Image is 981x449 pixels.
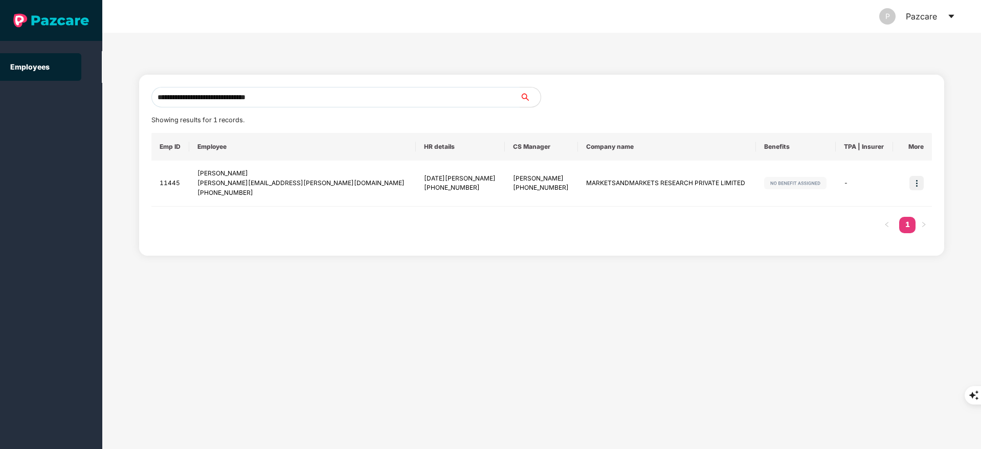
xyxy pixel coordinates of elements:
div: - [844,178,885,188]
span: search [520,93,541,101]
a: Employees [10,62,50,71]
th: HR details [416,133,505,161]
td: 11445 [151,161,189,207]
img: svg+xml;base64,PHN2ZyB4bWxucz0iaHR0cDovL3d3dy53My5vcmcvMjAwMC9zdmciIHdpZHRoPSIxMjIiIGhlaWdodD0iMj... [764,177,827,189]
span: right [921,221,927,228]
div: [PERSON_NAME] [513,174,570,184]
li: Previous Page [879,217,895,233]
th: More [893,133,932,161]
span: P [885,8,890,25]
th: Employee [189,133,416,161]
a: 1 [899,217,916,232]
span: Showing results for 1 records. [151,116,244,124]
span: caret-down [947,12,955,20]
span: left [884,221,890,228]
div: [DATE][PERSON_NAME] [424,174,497,184]
td: MARKETSANDMARKETS RESEARCH PRIVATE LIMITED [578,161,756,207]
button: search [520,87,541,107]
li: Next Page [916,217,932,233]
div: [PERSON_NAME][EMAIL_ADDRESS][PERSON_NAME][DOMAIN_NAME] [197,178,408,188]
th: TPA | Insurer [836,133,893,161]
button: left [879,217,895,233]
img: icon [909,176,924,190]
div: [PHONE_NUMBER] [513,183,570,193]
th: Company name [578,133,756,161]
li: 1 [899,217,916,233]
th: Emp ID [151,133,189,161]
th: Benefits [756,133,836,161]
div: [PHONE_NUMBER] [197,188,408,198]
th: CS Manager [505,133,578,161]
button: right [916,217,932,233]
div: [PHONE_NUMBER] [424,183,497,193]
div: [PERSON_NAME] [197,169,408,178]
